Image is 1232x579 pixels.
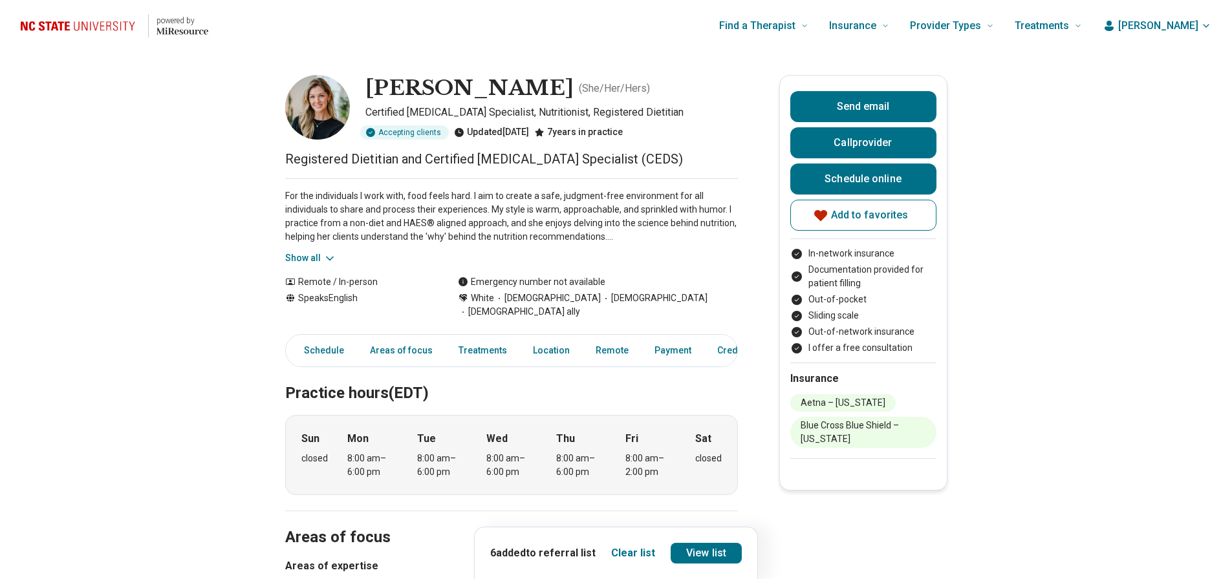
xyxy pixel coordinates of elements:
a: Schedule online [790,163,936,195]
h2: Insurance [790,371,936,386]
div: Emergency number not available [458,275,605,289]
a: Treatments [451,337,515,364]
p: ( She/Her/Hers ) [579,81,650,96]
h3: Areas of expertise [285,558,738,574]
span: Treatments [1015,17,1069,35]
span: [PERSON_NAME] [1118,18,1198,34]
li: I offer a free consultation [790,341,936,355]
a: Areas of focus [362,337,440,364]
p: 6 added [490,545,596,561]
div: Remote / In-person [285,275,432,289]
strong: Wed [486,431,508,447]
strong: Fri [625,431,638,447]
span: Insurance [829,17,876,35]
strong: Sat [695,431,711,447]
p: Certified [MEDICAL_DATA] Specialist, Nutritionist, Registered Dietitian [365,105,738,120]
a: Schedule [288,337,352,364]
span: [DEMOGRAPHIC_DATA] [601,291,708,305]
li: Aetna – [US_STATE] [790,394,896,412]
li: Out-of-pocket [790,293,936,306]
li: Out-of-network insurance [790,325,936,339]
span: White [471,291,494,305]
button: Add to favorites [790,200,936,231]
div: 8:00 am – 6:00 pm [417,452,467,479]
button: Show all [285,251,336,265]
li: Blue Cross Blue Shield – [US_STATE] [790,417,936,448]
div: closed [695,452,722,465]
a: Location [525,337,578,364]
strong: Sun [301,431,319,447]
a: View list [671,543,742,563]
p: powered by [157,16,208,26]
p: For the individuals I work with, food feels hard. I aim to create a safe, judgment-free environme... [285,189,738,244]
p: Registered Dietitian and Certified [MEDICAL_DATA] Specialist (CEDS) [285,150,738,168]
div: 8:00 am – 6:00 pm [347,452,397,479]
span: Find a Therapist [719,17,795,35]
div: 8:00 am – 2:00 pm [625,452,675,479]
li: In-network insurance [790,247,936,260]
h1: [PERSON_NAME] [365,75,574,102]
img: Alex Hussey, Certified Eating Disorder Specialist [285,75,350,140]
div: closed [301,452,328,465]
li: Sliding scale [790,309,936,322]
div: 8:00 am – 6:00 pm [486,452,536,479]
a: Remote [588,337,636,364]
a: Credentials [709,337,774,364]
div: Speaks English [285,291,432,319]
span: Add to favorites [831,210,909,220]
button: Send email [790,91,936,122]
div: When does the program meet? [285,415,738,495]
button: Callprovider [790,127,936,158]
div: Updated [DATE] [454,125,529,140]
a: Home page [21,5,208,47]
span: [DEMOGRAPHIC_DATA] ally [458,305,580,319]
strong: Tue [417,431,436,447]
h2: Areas of focus [285,496,738,549]
h2: Practice hours (EDT) [285,352,738,405]
strong: Thu [556,431,575,447]
div: 7 years in practice [534,125,623,140]
button: [PERSON_NAME] [1103,18,1211,34]
a: Payment [647,337,699,364]
div: Accepting clients [360,125,449,140]
span: to referral list [526,547,596,559]
span: Provider Types [910,17,981,35]
strong: Mon [347,431,369,447]
span: [DEMOGRAPHIC_DATA] [494,291,601,305]
ul: Payment options [790,247,936,355]
div: 8:00 am – 6:00 pm [556,452,606,479]
li: Documentation provided for patient filling [790,263,936,290]
button: Clear list [611,545,655,561]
